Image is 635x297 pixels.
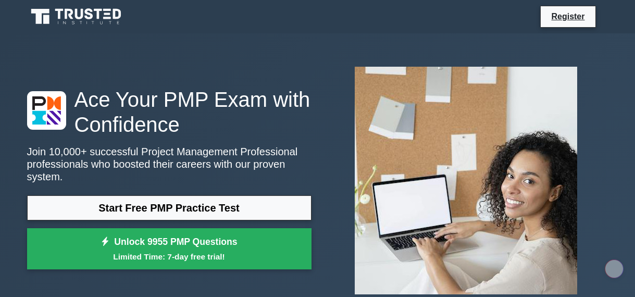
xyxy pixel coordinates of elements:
[27,228,312,270] a: Unlock 9955 PMP QuestionsLimited Time: 7-day free trial!
[545,10,591,23] a: Register
[27,87,312,137] h1: Ace Your PMP Exam with Confidence
[27,195,312,220] a: Start Free PMP Practice Test
[27,145,312,183] p: Join 10,000+ successful Project Management Professional professionals who boosted their careers w...
[40,251,298,263] small: Limited Time: 7-day free trial!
